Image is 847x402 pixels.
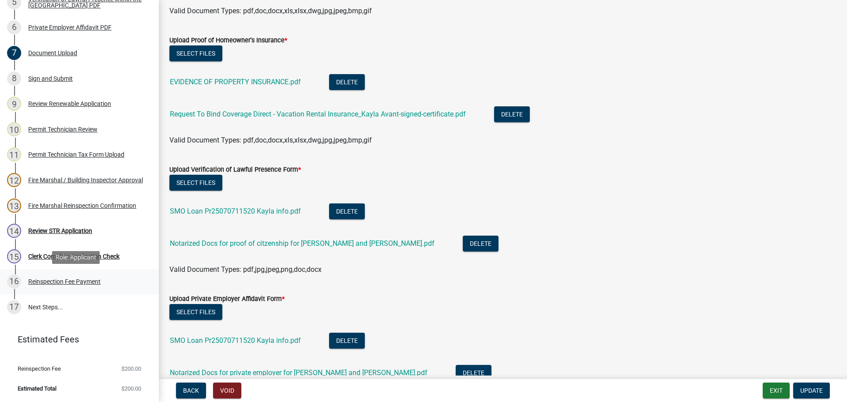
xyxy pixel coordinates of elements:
a: Estimated Fees [7,331,145,348]
button: Exit [763,383,790,398]
div: Clerk Complete Application Check [28,253,120,259]
div: Permit Technician Review [28,126,97,132]
div: Sign and Submit [28,75,73,82]
button: Select files [169,45,222,61]
div: 14 [7,224,21,238]
span: $200.00 [121,366,141,372]
a: Notarized Docs for private employer for [PERSON_NAME] and [PERSON_NAME].pdf [170,368,427,377]
button: Delete [329,203,365,219]
span: $200.00 [121,386,141,391]
span: Estimated Total [18,386,56,391]
span: Update [800,387,823,394]
label: Upload Private Employer Affidavit Form [169,296,285,302]
div: 8 [7,71,21,86]
div: 13 [7,199,21,213]
a: SMO Loan Pr25070711520 Kayla info.pdf [170,336,301,345]
a: EVIDENCE OF PROPERTY INSURANCE.pdf [170,78,301,86]
div: Private Employer Affidavit PDF [28,24,112,30]
label: Upload Proof of Homeowner's Insurance [169,38,287,44]
div: 10 [7,122,21,136]
button: Back [176,383,206,398]
wm-modal-confirm: Delete Document [494,111,530,119]
label: Upload Verification of Lawful Presence Form [169,167,301,173]
a: Notarized Docs for proof of citzenship for [PERSON_NAME] and [PERSON_NAME].pdf [170,239,435,248]
div: 12 [7,173,21,187]
span: Valid Document Types: pdf,jpg,jpeg,png,doc,docx [169,265,322,274]
a: Request To Bind Coverage Direct - Vacation Rental Insurance_Kayla Avant-signed-certificate.pdf [170,110,466,118]
button: Delete [329,333,365,349]
div: 7 [7,46,21,60]
span: Reinspection Fee [18,366,61,372]
button: Delete [329,74,365,90]
wm-modal-confirm: Delete Document [329,337,365,346]
div: Review Renewable Application [28,101,111,107]
button: Update [793,383,830,398]
div: 11 [7,147,21,162]
div: Reinspection Fee Payment [28,278,101,285]
button: Select files [169,175,222,191]
div: Document Upload [28,50,77,56]
span: Valid Document Types: pdf,doc,docx,xls,xlsx,dwg,jpg,jpeg,bmp,gif [169,7,372,15]
wm-modal-confirm: Delete Document [329,79,365,87]
button: Delete [463,236,498,252]
button: Select files [169,304,222,320]
div: Permit Technician Tax Form Upload [28,151,124,158]
div: 15 [7,249,21,263]
wm-modal-confirm: Delete Document [329,208,365,216]
a: SMO Loan Pr25070711520 Kayla info.pdf [170,207,301,215]
div: Fire Marshal / Building Inspector Approval [28,177,143,183]
button: Delete [494,106,530,122]
wm-modal-confirm: Delete Document [463,240,498,248]
button: Delete [456,365,491,381]
div: 16 [7,274,21,289]
div: Review STR Application [28,228,92,234]
div: 17 [7,300,21,314]
div: Role: Applicant [52,251,100,264]
span: Back [183,387,199,394]
span: Valid Document Types: pdf,doc,docx,xls,xlsx,dwg,jpg,jpeg,bmp,gif [169,136,372,144]
div: 6 [7,20,21,34]
wm-modal-confirm: Delete Document [456,369,491,378]
div: Fire Marshal Reinspection Confirmation [28,203,136,209]
button: Void [213,383,241,398]
div: 9 [7,97,21,111]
